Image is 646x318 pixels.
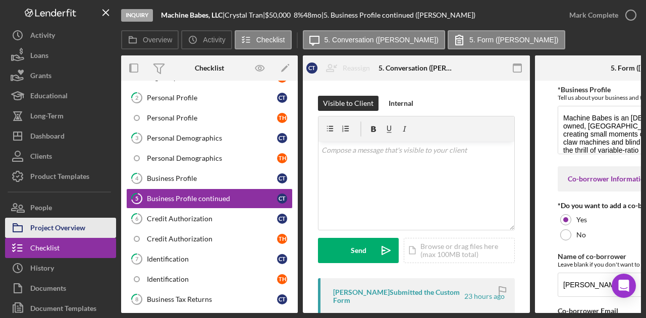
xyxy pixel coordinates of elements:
label: *Business Profile [558,85,611,94]
button: Checklist [235,30,292,49]
button: Documents [5,278,116,298]
div: C T [306,62,317,74]
label: Checklist [256,36,285,44]
div: Credit Authorization [147,235,277,243]
a: 4Business ProfileCT [126,168,293,188]
button: Overview [121,30,179,49]
button: 5. Form ([PERSON_NAME]) [448,30,565,49]
a: Personal DemographicsTH [126,148,293,168]
button: Project Overview [5,218,116,238]
label: No [576,231,586,239]
div: Send [351,238,366,263]
div: Project Overview [30,218,85,240]
div: T H [277,153,287,163]
button: Activity [5,25,116,45]
div: C T [277,294,287,304]
button: Product Templates [5,166,116,186]
tspan: 3 [135,135,138,141]
div: C T [277,133,287,143]
label: Co-borrower Email [558,306,618,315]
div: Credit Authorization [147,215,277,223]
button: Dashboard [5,126,116,146]
div: Product Templates [30,166,89,189]
div: Internal [389,96,413,111]
div: Personal Profile [147,94,277,102]
span: $50,000 [265,11,291,19]
a: IdentificationTH [126,269,293,289]
button: History [5,258,116,278]
tspan: 4 [135,175,139,181]
button: Long-Term [5,106,116,126]
div: | [161,11,225,19]
a: Grants [5,66,116,86]
div: Business Profile continued [147,195,277,203]
div: C T [277,194,287,204]
div: Crystal Tran | [225,11,265,19]
a: Credit AuthorizationTH [126,229,293,249]
div: Checklist [195,64,224,72]
div: C T [277,254,287,264]
div: History [30,258,54,281]
div: Business Profile [147,174,277,182]
tspan: 2 [135,94,138,101]
div: Documents [30,278,66,301]
div: T H [277,234,287,244]
div: 5. Conversation ([PERSON_NAME]) [379,64,454,72]
button: Mark Complete [559,5,641,25]
a: 7IdentificationCT [126,249,293,269]
button: Send [318,238,399,263]
a: 2Personal ProfileCT [126,88,293,108]
div: Identification [147,275,277,283]
label: Yes [576,216,587,224]
tspan: 6 [135,215,139,222]
div: Visible to Client [323,96,373,111]
div: Personal Demographics [147,154,277,162]
tspan: 8 [135,296,138,302]
button: Clients [5,146,116,166]
a: People [5,198,116,218]
button: Loans [5,45,116,66]
div: C T [277,173,287,183]
a: Personal ProfileTH [126,108,293,128]
button: Internal [384,96,418,111]
div: 48 mo [303,11,321,19]
div: Business Tax Returns [147,295,277,303]
div: Inquiry [121,9,153,22]
time: 2025-09-10 16:50 [464,292,505,300]
button: Activity [181,30,232,49]
a: 3Personal DemographicsCT [126,128,293,148]
div: 8 % [294,11,303,19]
button: Educational [5,86,116,106]
div: Reassign [343,58,370,78]
div: [PERSON_NAME] Submitted the Custom Form [333,288,463,304]
div: T H [277,274,287,284]
button: 5. Conversation ([PERSON_NAME]) [303,30,445,49]
button: Checklist [5,238,116,258]
label: Activity [203,36,225,44]
div: Clients [30,146,52,169]
div: Identification [147,255,277,263]
div: Long-Term [30,106,64,129]
div: C T [277,93,287,103]
b: Machine Babes, LLC [161,11,223,19]
button: Visible to Client [318,96,379,111]
div: People [30,198,52,220]
div: Checklist [30,238,60,261]
button: CTReassign [301,58,380,78]
div: Personal Profile [147,114,277,122]
div: Open Intercom Messenger [612,274,636,298]
label: Name of co-borrower [558,252,626,261]
a: 8Business Tax ReturnsCT [126,289,293,309]
div: Personal Demographics [147,134,277,142]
